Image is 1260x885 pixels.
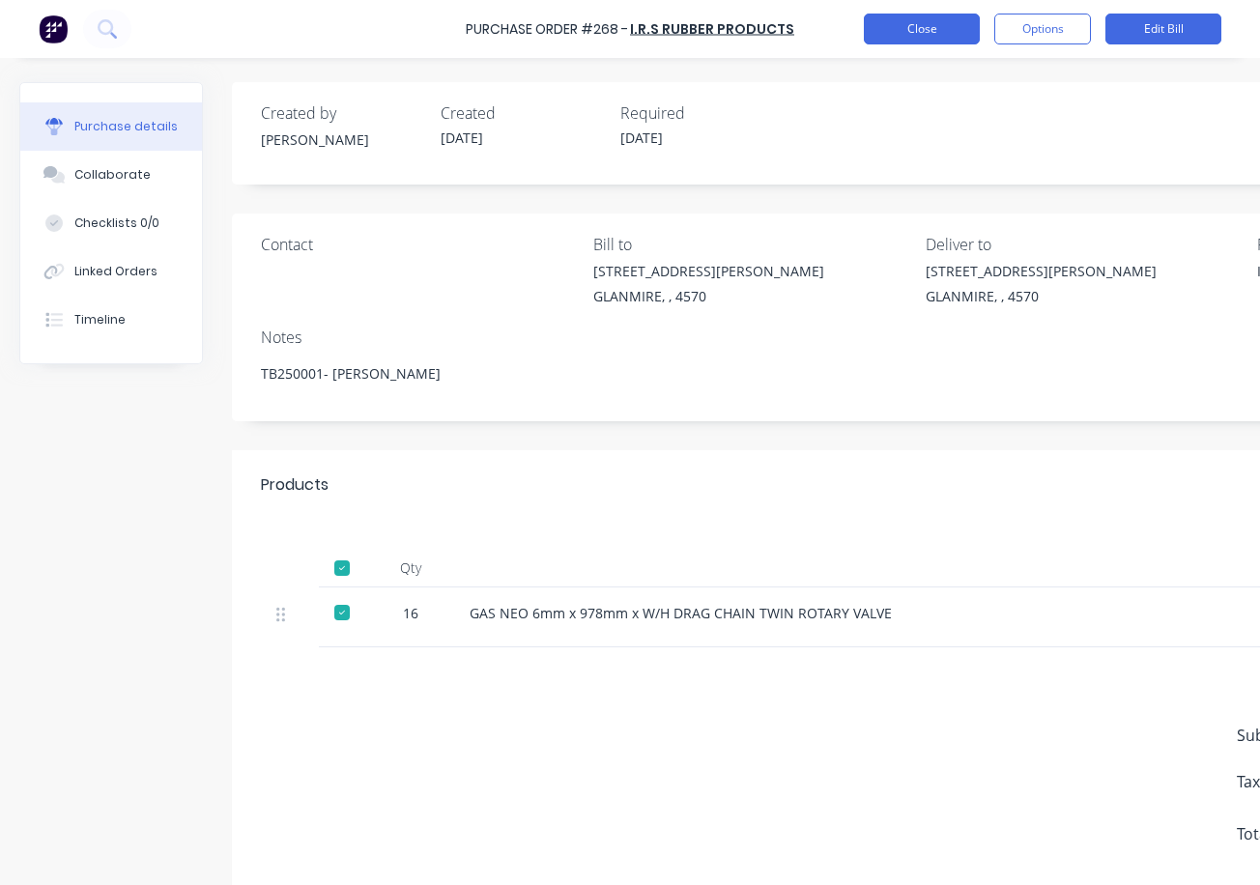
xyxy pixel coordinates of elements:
img: Factory [39,14,68,43]
div: Checklists 0/0 [74,214,159,232]
button: Timeline [20,296,202,344]
div: Contact [261,233,579,256]
div: Required [620,101,785,125]
button: Close [864,14,980,44]
div: Collaborate [74,166,151,184]
div: GLANMIRE, , 4570 [926,286,1157,306]
div: [PERSON_NAME] [261,129,425,150]
div: Deliver to [926,233,1244,256]
div: GLANMIRE, , 4570 [593,286,824,306]
div: Purchase Order #268 - [466,19,628,40]
div: Purchase details [74,118,178,135]
div: 16 [383,603,439,623]
div: Created [441,101,605,125]
button: Checklists 0/0 [20,199,202,247]
button: Linked Orders [20,247,202,296]
button: Purchase details [20,102,202,151]
div: Products [261,473,329,497]
button: Edit Bill [1105,14,1221,44]
button: Collaborate [20,151,202,199]
button: Options [994,14,1091,44]
div: [STREET_ADDRESS][PERSON_NAME] [926,261,1157,281]
div: [STREET_ADDRESS][PERSON_NAME] [593,261,824,281]
a: I.R.S Rubber Products [630,19,794,39]
div: Bill to [593,233,911,256]
div: Linked Orders [74,263,157,280]
div: Qty [367,549,454,587]
div: Timeline [74,311,126,328]
div: Created by [261,101,425,125]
